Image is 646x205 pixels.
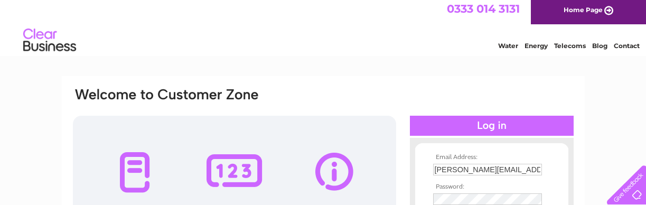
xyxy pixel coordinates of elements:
[430,183,553,191] th: Password:
[554,45,586,53] a: Telecoms
[592,45,607,53] a: Blog
[614,45,640,53] a: Contact
[525,45,548,53] a: Energy
[74,6,573,51] div: Clear Business is a trading name of Verastar Limited (registered in [GEOGRAPHIC_DATA] No. 3667643...
[430,154,553,161] th: Email Address:
[23,27,77,60] img: logo.png
[447,5,520,18] a: 0333 014 3131
[498,45,518,53] a: Water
